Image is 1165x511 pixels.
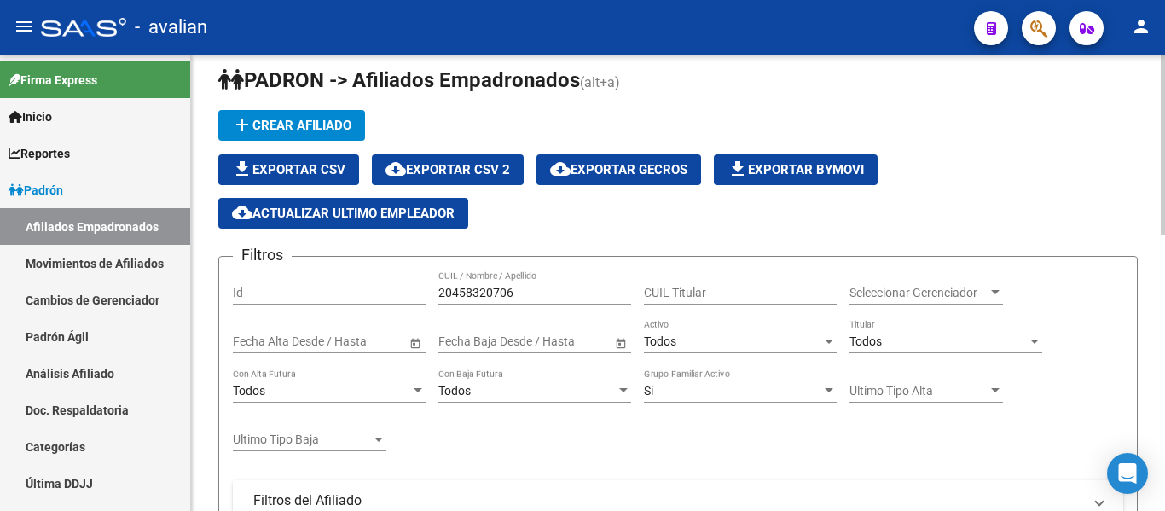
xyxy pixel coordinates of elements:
span: Exportar CSV [232,162,345,177]
span: Si [644,384,653,398]
span: Crear Afiliado [232,118,351,133]
span: - avalian [135,9,207,46]
span: Todos [438,384,471,398]
span: Inicio [9,107,52,126]
span: Exportar GECROS [550,162,687,177]
button: Exportar CSV 2 [372,154,524,185]
span: Exportar CSV 2 [385,162,510,177]
mat-icon: file_download [232,159,252,179]
mat-icon: file_download [727,159,748,179]
span: Actualizar ultimo Empleador [232,206,455,221]
span: Todos [644,334,676,348]
span: Todos [849,334,882,348]
span: Firma Express [9,71,97,90]
span: Padrón [9,181,63,200]
mat-icon: cloud_download [550,159,571,179]
mat-panel-title: Filtros del Afiliado [253,491,1082,510]
mat-icon: menu [14,16,34,37]
button: Exportar Bymovi [714,154,878,185]
h3: Filtros [233,243,292,267]
span: (alt+a) [580,74,620,90]
mat-icon: person [1131,16,1151,37]
div: Open Intercom Messenger [1107,453,1148,494]
span: Ultimo Tipo Baja [233,433,371,447]
span: Reportes [9,144,70,163]
mat-icon: add [232,114,252,135]
button: Exportar GECROS [536,154,701,185]
button: Crear Afiliado [218,110,365,141]
span: Exportar Bymovi [727,162,864,177]
input: Fecha fin [310,334,393,349]
span: Todos [233,384,265,398]
span: Ultimo Tipo Alta [849,384,988,398]
button: Open calendar [406,334,424,351]
button: Actualizar ultimo Empleador [218,198,468,229]
input: Fecha fin [515,334,599,349]
input: Fecha inicio [233,334,295,349]
button: Open calendar [611,334,629,351]
span: Seleccionar Gerenciador [849,286,988,300]
span: PADRON -> Afiliados Empadronados [218,68,580,92]
button: Exportar CSV [218,154,359,185]
mat-icon: cloud_download [385,159,406,179]
input: Fecha inicio [438,334,501,349]
mat-icon: cloud_download [232,202,252,223]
